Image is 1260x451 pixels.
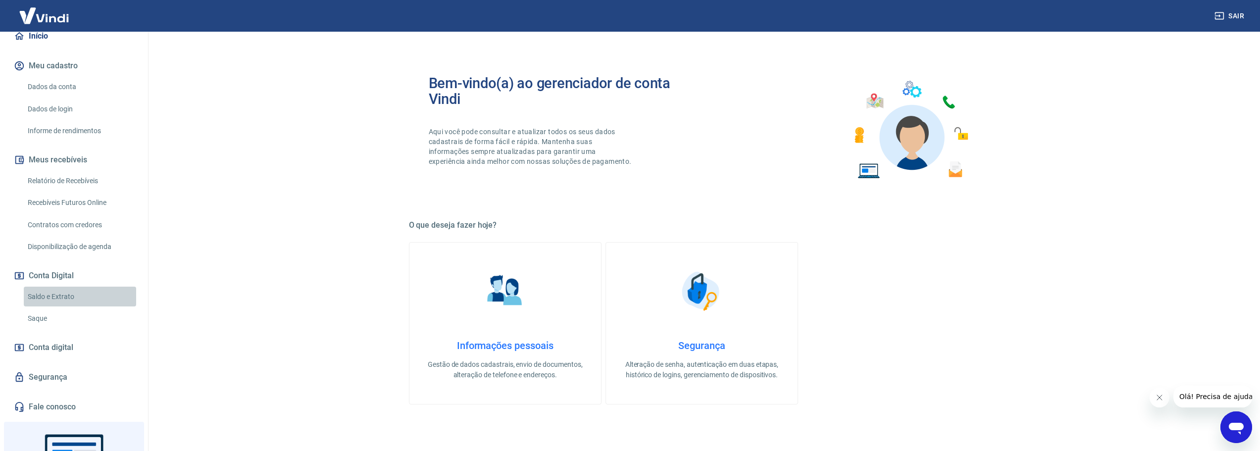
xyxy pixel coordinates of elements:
a: Dados da conta [24,77,136,97]
img: Informações pessoais [480,266,530,316]
a: Conta digital [12,337,136,358]
a: Contratos com credores [24,215,136,235]
button: Meu cadastro [12,55,136,77]
a: Saque [24,308,136,329]
span: Olá! Precisa de ajuda? [6,7,83,15]
h4: Segurança [622,340,782,351]
h4: Informações pessoais [425,340,585,351]
p: Aqui você pode consultar e atualizar todos os seus dados cadastrais de forma fácil e rápida. Mant... [429,127,634,166]
a: Relatório de Recebíveis [24,171,136,191]
a: Disponibilização de agenda [24,237,136,257]
a: Início [12,25,136,47]
a: Saldo e Extrato [24,287,136,307]
p: Alteração de senha, autenticação em duas etapas, histórico de logins, gerenciamento de dispositivos. [622,359,782,380]
h2: Bem-vindo(a) ao gerenciador de conta Vindi [429,75,702,107]
span: Conta digital [29,341,73,354]
button: Meus recebíveis [12,149,136,171]
iframe: Fechar mensagem [1150,388,1169,407]
iframe: Botão para abrir a janela de mensagens [1220,411,1252,443]
img: Imagem de um avatar masculino com diversos icones exemplificando as funcionalidades do gerenciado... [846,75,975,185]
a: SegurançaSegurançaAlteração de senha, autenticação em duas etapas, histórico de logins, gerenciam... [605,242,798,404]
p: Gestão de dados cadastrais, envio de documentos, alteração de telefone e endereços. [425,359,585,380]
a: Dados de login [24,99,136,119]
a: Informações pessoaisInformações pessoaisGestão de dados cadastrais, envio de documentos, alteraçã... [409,242,602,404]
button: Sair [1212,7,1248,25]
a: Recebíveis Futuros Online [24,193,136,213]
a: Informe de rendimentos [24,121,136,141]
iframe: Mensagem da empresa [1173,386,1252,407]
a: Segurança [12,366,136,388]
a: Fale conosco [12,396,136,418]
img: Vindi [12,0,76,31]
h5: O que deseja fazer hoje? [409,220,995,230]
img: Segurança [677,266,726,316]
button: Conta Digital [12,265,136,287]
